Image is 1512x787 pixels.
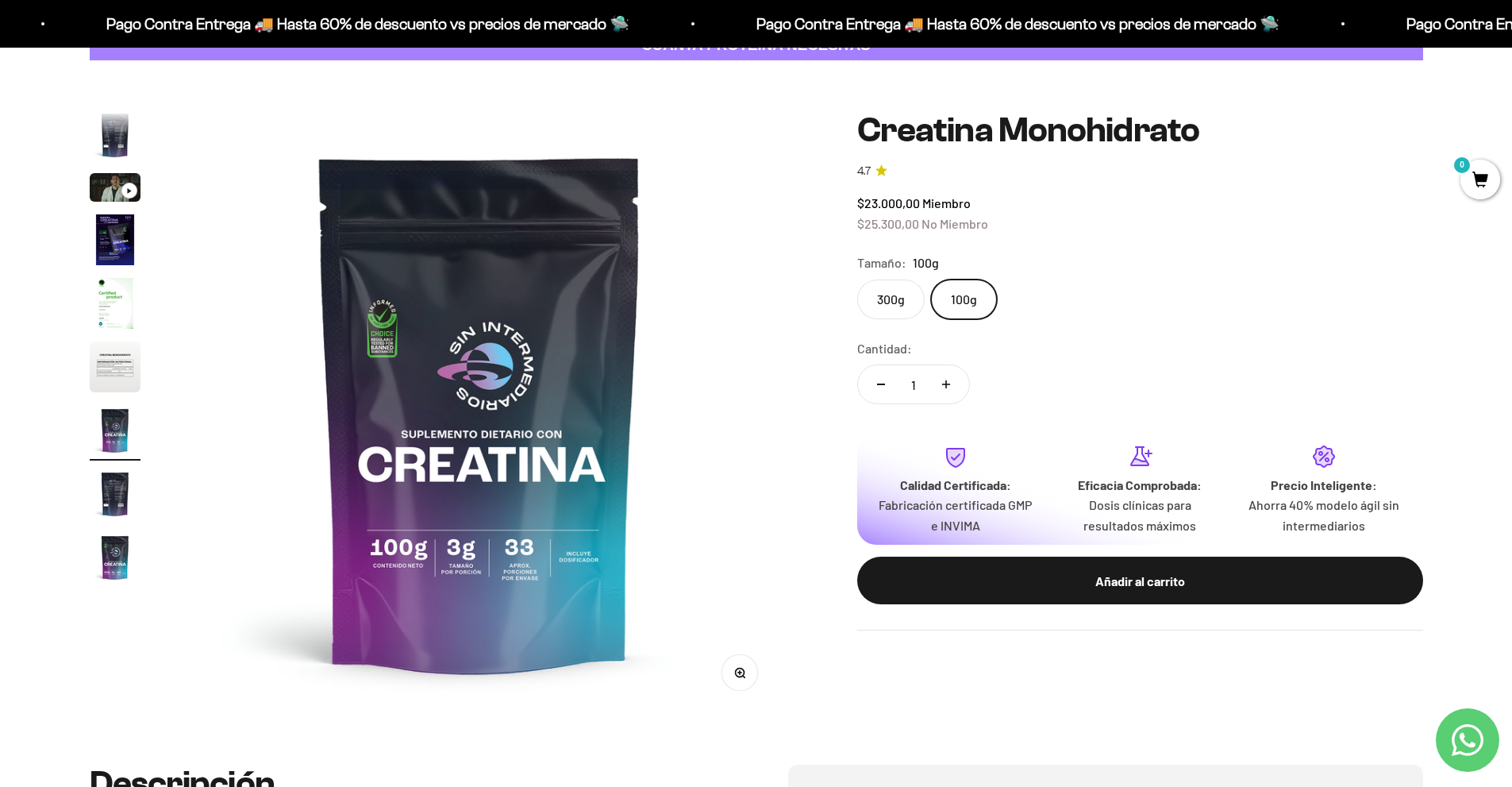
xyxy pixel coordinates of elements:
strong: Calidad Certificada: [900,477,1011,492]
button: Ir al artículo 9 [90,532,140,588]
button: Ir al artículo 5 [90,278,140,334]
span: 4.7 [857,163,871,180]
button: Ir al artículo 7 [90,405,140,461]
button: Ir al artículo 4 [90,214,140,270]
p: Ahorra 40% modelo ágil sin intermediarios [1245,495,1403,535]
p: Fabricación certificada GMP e INVIMA [876,495,1035,535]
button: Añadir al carrito [857,557,1423,604]
div: Añadir al carrito [889,571,1391,592]
img: Creatina Monohidrato [179,111,781,714]
span: No Miembro [921,216,988,231]
img: Creatina Monohidrato [90,341,140,392]
a: 4.74.7 de 5.0 estrellas [857,163,1423,180]
span: Miembro [922,195,971,210]
span: $23.000,00 [857,195,920,210]
a: 0 [1460,172,1500,190]
mark: 0 [1452,156,1472,175]
p: Pago Contra Entrega 🚚 Hasta 60% de descuento vs precios de mercado 🛸 [530,11,1053,37]
strong: Precio Inteligente: [1271,477,1377,492]
button: Reducir cantidad [858,365,904,403]
label: Cantidad: [857,338,912,359]
legend: Tamaño: [857,253,906,273]
span: 100g [913,253,939,273]
img: Creatina Monohidrato [90,110,140,160]
p: Dosis clínicas para resultados máximos [1060,495,1219,535]
button: Ir al artículo 2 [90,110,140,165]
button: Aumentar cantidad [923,365,969,403]
h1: Creatina Monohidrato [857,111,1423,149]
button: Ir al artículo 8 [90,469,140,524]
img: Creatina Monohidrato [90,405,140,456]
button: Ir al artículo 6 [90,341,140,397]
img: Creatina Monohidrato [90,278,140,329]
span: $25.300,00 [857,216,919,231]
button: Ir al artículo 3 [90,173,140,206]
img: Creatina Monohidrato [90,214,140,265]
img: Creatina Monohidrato [90,532,140,583]
strong: Eficacia Comprobada: [1078,477,1202,492]
img: Creatina Monohidrato [90,469,140,519]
